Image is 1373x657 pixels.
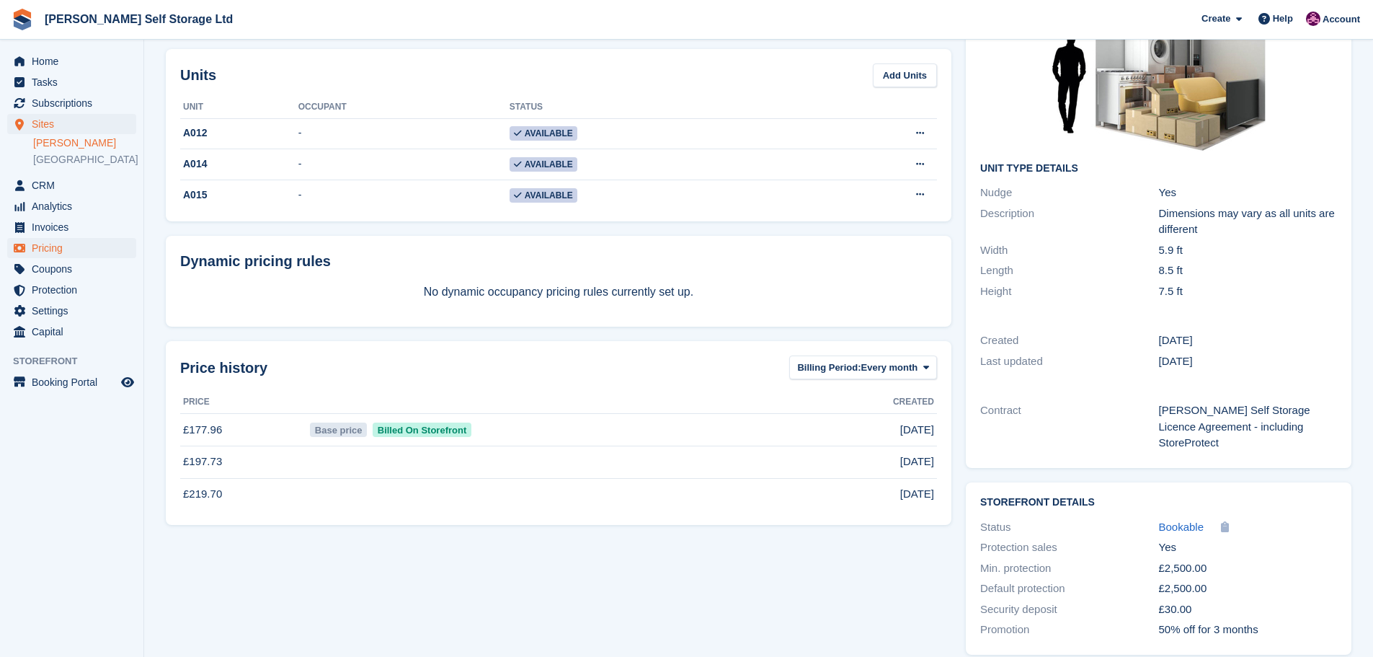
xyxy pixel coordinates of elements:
span: Every month [861,361,918,375]
div: Description [980,206,1158,238]
div: £30.00 [1159,601,1337,618]
div: 5.9 ft [1159,242,1337,259]
span: Billed On Storefront [373,423,471,437]
div: Min. protection [980,560,1158,577]
div: Last updated [980,353,1158,370]
span: Available [510,126,577,141]
div: Dimensions may vary as all units are different [1159,206,1337,238]
a: menu [7,72,136,92]
button: Billing Period: Every month [789,356,937,379]
span: Sites [32,114,118,134]
a: menu [7,175,136,195]
div: Dynamic pricing rules [180,250,937,272]
div: A012 [180,125,298,141]
span: Analytics [32,196,118,216]
td: - [298,149,510,180]
div: Yes [1159,539,1337,556]
span: Account [1323,12,1360,27]
div: £2,500.00 [1159,581,1337,597]
span: [DATE] [900,454,934,470]
span: Billing Period: [797,361,861,375]
span: Capital [32,322,118,342]
a: [PERSON_NAME] Self Storage Ltd [39,7,239,31]
div: A014 [180,156,298,172]
span: Available [510,188,577,203]
a: menu [7,238,136,258]
span: Protection [32,280,118,300]
div: [DATE] [1159,332,1337,349]
div: Security deposit [980,601,1158,618]
span: Pricing [32,238,118,258]
a: Preview store [119,374,136,391]
div: Promotion [980,622,1158,638]
a: menu [7,322,136,342]
td: £177.96 [180,414,307,446]
span: Available [510,157,577,172]
th: Status [510,96,805,119]
span: [DATE] [900,422,934,438]
div: Status [980,519,1158,536]
a: menu [7,93,136,113]
a: [GEOGRAPHIC_DATA] [33,153,136,167]
div: Contract [980,402,1158,451]
div: 7.5 ft [1159,283,1337,300]
span: Coupons [32,259,118,279]
div: A015 [180,188,298,203]
span: Settings [32,301,118,321]
div: 50% off for 3 months [1159,622,1337,638]
span: Base price [310,423,367,437]
img: Lydia Wild [1306,12,1320,26]
th: Occupant [298,96,510,119]
td: £197.73 [180,446,307,478]
span: Help [1273,12,1293,26]
span: Bookable [1159,521,1204,533]
div: Height [980,283,1158,300]
span: Subscriptions [32,93,118,113]
div: Protection sales [980,539,1158,556]
th: Unit [180,96,298,119]
div: £2,500.00 [1159,560,1337,577]
div: 8.5 ft [1159,263,1337,279]
a: menu [7,259,136,279]
h2: Units [180,64,216,86]
span: Storefront [13,354,143,369]
div: Nudge [980,185,1158,201]
span: Invoices [32,217,118,237]
span: Home [32,51,118,71]
a: [PERSON_NAME] [33,136,136,150]
span: [DATE] [900,486,934,503]
span: Booking Portal [32,372,118,392]
div: Width [980,242,1158,259]
a: menu [7,114,136,134]
h2: Unit Type details [980,163,1337,175]
a: Add Units [873,63,937,87]
a: menu [7,280,136,300]
th: Price [180,391,307,414]
div: Created [980,332,1158,349]
td: - [298,180,510,210]
img: stora-icon-8386f47178a22dfd0bd8f6a31ec36ba5ce8667c1dd55bd0f319d3a0aa187defe.svg [12,9,33,30]
div: Yes [1159,185,1337,201]
a: menu [7,196,136,216]
div: [PERSON_NAME] Self Storage Licence Agreement - including StoreProtect [1159,402,1337,451]
p: No dynamic occupancy pricing rules currently set up. [180,283,937,301]
h2: Storefront Details [980,497,1337,508]
div: [DATE] [1159,353,1337,370]
td: - [298,118,510,149]
div: Default protection [980,581,1158,597]
a: menu [7,372,136,392]
span: Created [893,395,934,408]
div: Length [980,263,1158,279]
span: Tasks [32,72,118,92]
a: menu [7,301,136,321]
a: menu [7,51,136,71]
a: menu [7,217,136,237]
a: Bookable [1159,519,1204,536]
span: Create [1201,12,1230,26]
span: Price history [180,357,267,379]
span: CRM [32,175,118,195]
td: £219.70 [180,478,307,510]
